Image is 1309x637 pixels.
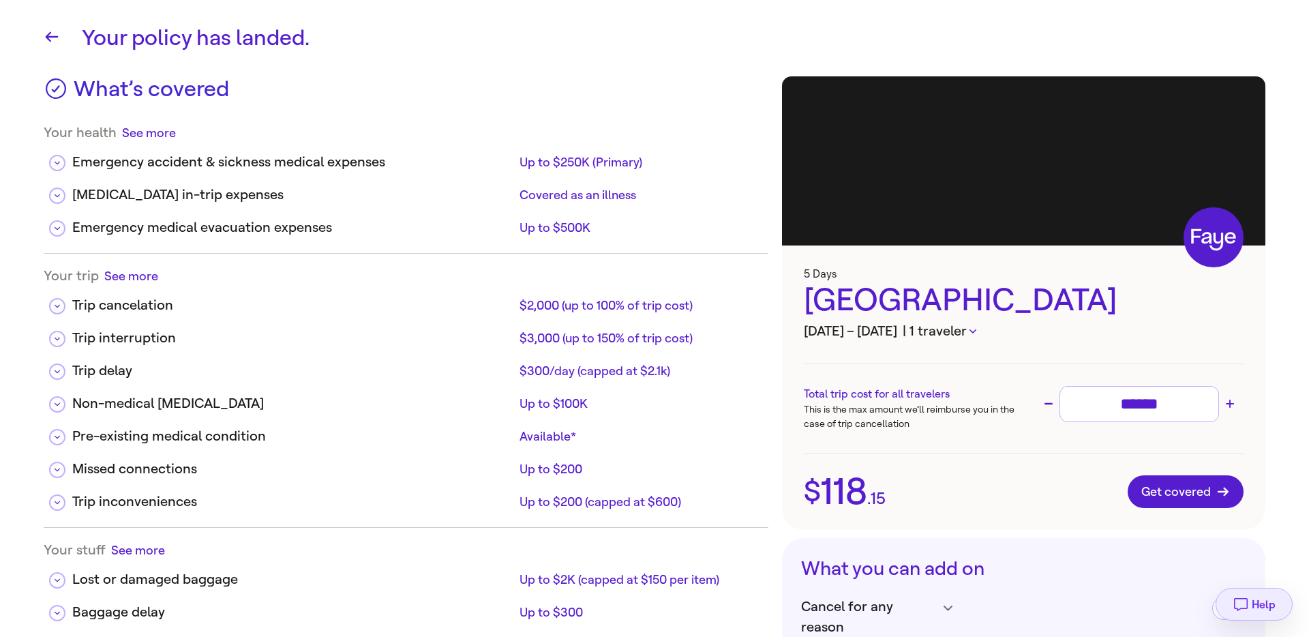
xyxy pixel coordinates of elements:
[804,386,1023,402] h3: Total trip cost for all travelers
[44,141,768,174] div: Emergency accident & sickness medical expensesUp to $250K (Primary)
[104,267,158,284] button: See more
[520,297,757,314] div: $2,000 (up to 100% of trip cost)
[72,218,514,238] div: Emergency medical evacuation expenses
[72,602,514,623] div: Baggage delay
[1040,396,1057,412] button: Decrease trip cost
[1128,475,1244,508] button: Get covered
[72,295,514,316] div: Trip cancelation
[1252,598,1276,611] span: Help
[72,569,514,590] div: Lost or damaged baggage
[804,280,1244,321] div: [GEOGRAPHIC_DATA]
[804,321,1244,342] h3: [DATE] – [DATE]
[867,490,871,507] span: .
[801,557,1246,580] h3: What you can add on
[44,448,768,481] div: Missed connectionsUp to $200
[520,396,757,412] div: Up to $100K
[520,461,757,477] div: Up to $200
[122,124,176,141] button: See more
[72,328,514,349] div: Trip interruption
[44,350,768,383] div: Trip delay$300/day (capped at $2.1k)
[72,426,514,447] div: Pre-existing medical condition
[903,321,976,342] button: | 1 traveler
[72,185,514,205] div: [MEDICAL_DATA] in-trip expenses
[44,383,768,415] div: Non-medical [MEDICAL_DATA]Up to $100K
[520,428,757,445] div: Available*
[1066,392,1213,416] input: Trip cost
[520,330,757,346] div: $3,000 (up to 150% of trip cost)
[44,267,768,284] div: Your trip
[520,494,757,510] div: Up to $200 (capped at $600)
[520,572,757,588] div: Up to $2K (capped at $150 per item)
[804,267,1244,280] h3: 5 Days
[1216,588,1293,621] button: Help
[821,473,867,510] span: 118
[520,187,757,203] div: Covered as an illness
[44,317,768,350] div: Trip interruption$3,000 (up to 150% of trip cost)
[520,604,757,621] div: Up to $300
[44,591,768,624] div: Baggage delayUp to $300
[44,559,768,591] div: Lost or damaged baggageUp to $2K (capped at $150 per item)
[1222,396,1238,412] button: Increase trip cost
[44,174,768,207] div: [MEDICAL_DATA] in-trip expensesCovered as an illness
[72,459,514,479] div: Missed connections
[111,542,165,559] button: See more
[520,363,757,379] div: $300/day (capped at $2.1k)
[82,22,1265,55] h1: Your policy has landed.
[44,415,768,448] div: Pre-existing medical conditionAvailable*
[44,207,768,239] div: Emergency medical evacuation expensesUp to $500K
[1212,597,1235,620] button: Add
[871,490,886,507] span: 15
[520,154,757,171] div: Up to $250K (Primary)
[72,152,514,173] div: Emergency accident & sickness medical expenses
[804,477,821,506] span: $
[44,481,768,514] div: Trip inconveniencesUp to $200 (capped at $600)
[44,124,768,141] div: Your health
[44,284,768,317] div: Trip cancelation$2,000 (up to 100% of trip cost)
[72,394,514,414] div: Non-medical [MEDICAL_DATA]
[44,542,768,559] div: Your stuff
[72,492,514,512] div: Trip inconveniences
[804,402,1023,431] p: This is the max amount we’ll reimburse you in the case of trip cancellation
[520,220,757,236] div: Up to $500K
[72,361,514,381] div: Trip delay
[74,76,229,110] h3: What’s covered
[1141,485,1230,499] span: Get covered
